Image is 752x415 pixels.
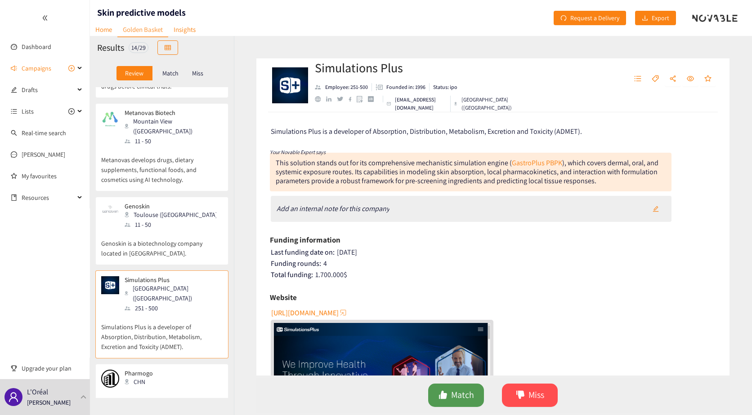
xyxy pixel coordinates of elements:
span: Drafts [22,81,75,99]
p: Status: ipo [433,83,457,91]
div: Mountain View ([GEOGRAPHIC_DATA]) [125,116,222,136]
span: like [439,390,448,401]
button: share-alt [665,72,681,86]
button: dislikeMiss [502,384,558,407]
a: Real-time search [22,129,66,137]
span: table [165,44,171,52]
p: Miss [192,70,203,77]
h2: Simulations Plus [315,59,525,77]
p: [PERSON_NAME] [27,397,71,407]
a: Home [90,22,117,36]
span: edit [11,87,17,93]
a: GastroPlus PBPK [512,158,562,168]
p: Metanovas Biotech [125,109,216,116]
button: star [700,72,716,86]
p: Genoskin [125,203,216,210]
span: Lists [22,102,34,120]
a: facebook [349,97,357,102]
li: Founded in year [372,83,430,91]
p: Review [125,70,143,77]
div: [GEOGRAPHIC_DATA] ([GEOGRAPHIC_DATA]) [125,283,222,303]
button: unordered-list [630,72,646,86]
img: Snapshot of the company's website [101,276,119,294]
span: Resources [22,189,75,207]
div: This solution stands out for its comprehensive mechanistic simulation engine ( ), which covers de... [276,158,658,185]
div: Toulouse ([GEOGRAPHIC_DATA]) [125,210,222,220]
a: crunchbase [368,96,379,102]
div: 11 - 50 [125,136,222,146]
li: Status [430,83,457,91]
div: 251 - 500 [125,303,222,313]
button: tag [647,72,663,86]
a: Insights [168,22,201,36]
span: Simulations Plus is a developer of Absorption, Distribution, Metabolism, Excretion and Toxicity (... [271,127,582,136]
span: star [704,75,712,83]
a: website [315,96,326,102]
p: Match [162,70,179,77]
span: Export [652,13,669,23]
div: 11 - 50 [125,220,222,230]
span: sound [11,65,17,71]
span: Total funding: [271,270,313,279]
span: edit [653,206,659,213]
img: Snapshot of the company's website [101,203,119,221]
a: [PERSON_NAME] [22,150,65,159]
a: Dashboard [22,43,51,51]
p: Founded in: 1996 [386,83,425,91]
button: [URL][DOMAIN_NAME] [271,305,348,320]
i: Your Novable Expert says [270,149,326,155]
button: edit [646,202,666,216]
span: unordered-list [634,75,641,83]
a: twitter [337,97,348,101]
h2: Results [97,41,124,54]
a: My favourites [22,167,83,185]
p: Simulations Plus is a developer of Absorption, Distribution, Metabolism, Excretion and Toxicity (... [101,313,223,352]
iframe: Chat Widget [605,318,752,415]
span: [URL][DOMAIN_NAME] [271,307,339,318]
button: downloadExport [635,11,676,25]
div: 1.700.000 $ [271,270,716,279]
div: 4 [271,259,716,268]
p: Genoskin is a biotechnology company located in [GEOGRAPHIC_DATA]. [101,230,223,258]
span: eye [687,75,694,83]
span: user [8,392,19,402]
span: Funding rounds: [271,259,321,268]
a: Golden Basket [117,22,168,37]
p: Pharmogo [125,370,161,377]
li: Employees [315,83,372,91]
span: Match [451,388,474,402]
h6: Funding information [270,233,340,247]
p: L'Oréal [27,386,48,397]
span: double-left [42,15,48,21]
img: Company Logo [272,67,308,103]
div: [GEOGRAPHIC_DATA] ([GEOGRAPHIC_DATA]) [454,96,525,112]
button: redoRequest a Delivery [554,11,626,25]
div: [DATE] [271,248,716,257]
span: Last funding date on: [271,247,335,257]
span: Miss [528,388,544,402]
a: google maps [357,96,368,102]
span: trophy [11,365,17,371]
p: Simulations Plus [125,276,216,283]
button: likeMatch [428,384,484,407]
span: share-alt [669,75,676,83]
h1: Skin predictive models [97,6,186,19]
img: Snapshot of the company's website [101,109,119,127]
div: Widget de chat [605,318,752,415]
span: Request a Delivery [570,13,619,23]
span: plus-circle [68,65,75,71]
i: Add an internal note for this company [277,204,389,213]
span: plus-circle [68,108,75,115]
p: Metanovas develops drugs, dietary supplements, functional foods, and cosmetics using AI technology. [101,146,223,185]
a: linkedin [326,97,337,102]
p: [EMAIL_ADDRESS][DOMAIN_NAME] [395,96,447,112]
span: download [642,15,648,22]
span: unordered-list [11,108,17,115]
p: Employee: 251-500 [325,83,368,91]
button: eye [682,72,698,86]
button: table [157,40,178,55]
h6: Website [270,291,297,304]
div: CHN [125,377,166,387]
span: book [11,194,17,201]
span: redo [560,15,567,22]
